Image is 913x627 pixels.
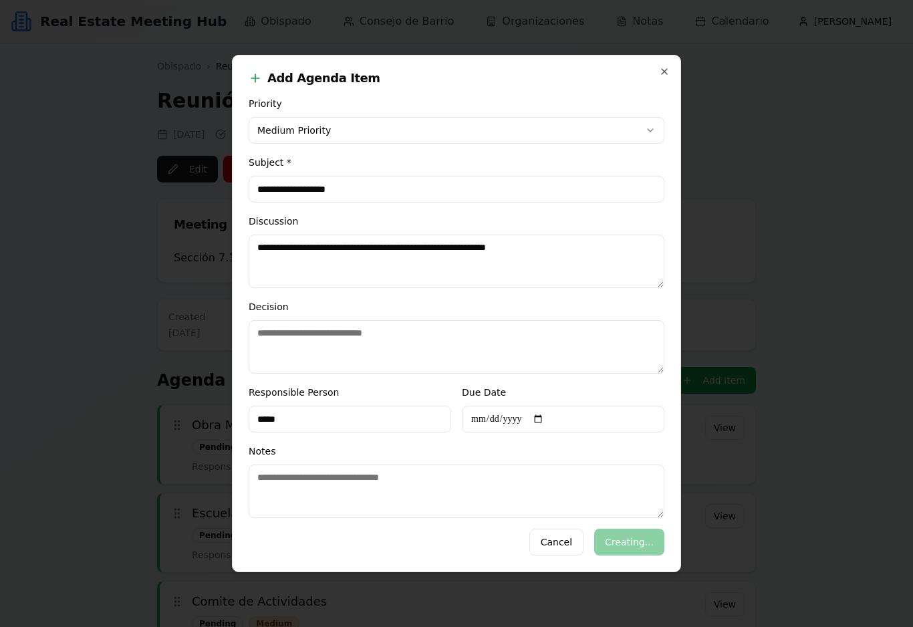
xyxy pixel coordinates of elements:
[249,301,289,312] label: Decision
[529,529,583,555] button: Cancel
[249,387,339,398] label: Responsible Person
[249,98,282,109] label: Priority
[462,387,506,398] label: Due Date
[249,446,275,457] label: Notes
[249,157,291,168] label: Subject *
[249,72,664,85] h2: Add Agenda Item
[249,216,298,227] label: Discussion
